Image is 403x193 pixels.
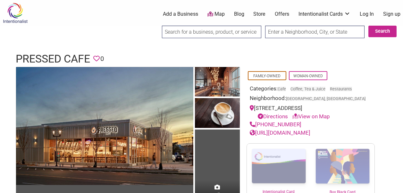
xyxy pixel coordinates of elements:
a: Intentionalist Cards [298,11,350,18]
a: Blog [234,11,244,18]
a: Woman-Owned [293,74,323,78]
a: Add a Business [163,11,198,18]
div: Categories: [250,85,372,95]
span: [GEOGRAPHIC_DATA], [GEOGRAPHIC_DATA] [286,97,365,101]
a: Offers [275,11,289,18]
a: Family-Owned [253,74,281,78]
a: Sign up [383,11,400,18]
button: Search [368,26,397,37]
span: 0 [100,54,104,64]
a: Log In [360,11,374,18]
a: Directions [258,113,288,120]
a: Coffee, Tea & Juice [290,87,325,91]
a: Store [253,11,265,18]
h1: Pressed Cafe [16,51,90,67]
a: Restaurants [330,87,352,91]
input: Search for a business, product, or service [162,26,261,38]
a: Cafe [278,87,286,91]
div: Neighborhood: [250,94,372,104]
img: Intentionalist Card [247,144,311,189]
img: Buy Black Card [311,144,374,189]
a: Map [207,11,225,18]
div: [STREET_ADDRESS] [250,104,372,121]
a: [PHONE_NUMBER] [250,121,301,128]
a: [URL][DOMAIN_NAME] [250,130,310,136]
a: View on Map [292,113,330,120]
input: Enter a Neighborhood, City, or State [265,26,365,38]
